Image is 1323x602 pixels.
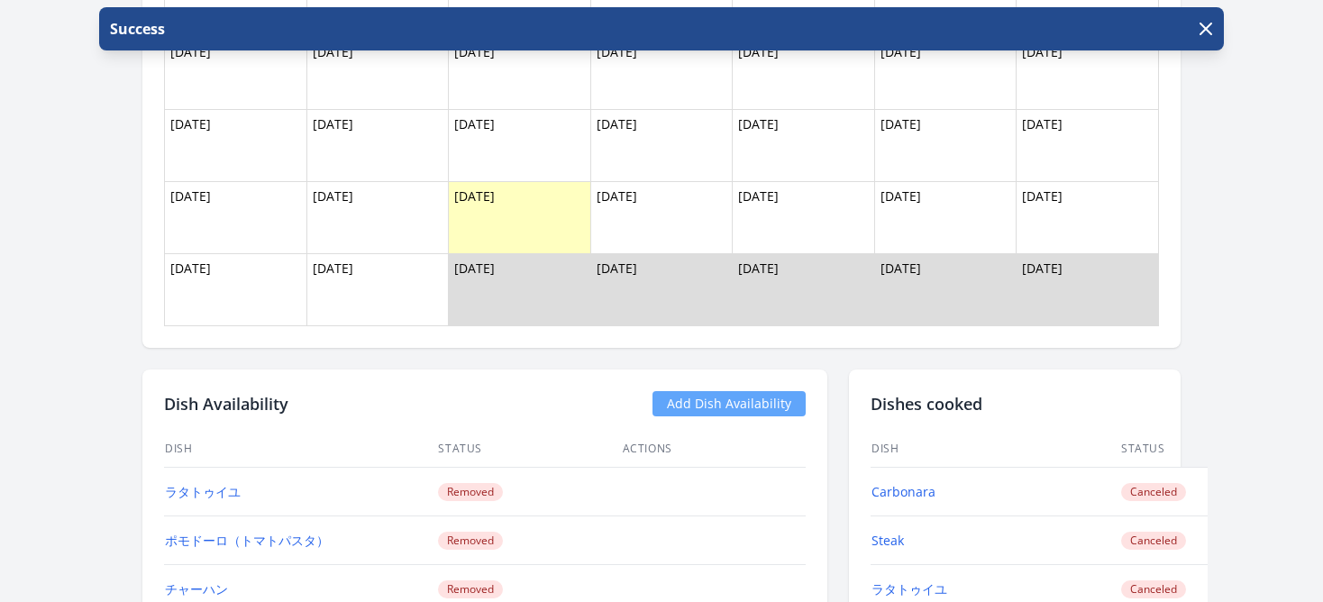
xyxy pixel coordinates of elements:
[165,580,228,597] a: チャーハン
[438,532,503,550] span: Removed
[733,254,875,326] td: [DATE]
[449,110,591,182] td: [DATE]
[874,254,1017,326] td: [DATE]
[590,38,733,110] td: [DATE]
[306,38,449,110] td: [DATE]
[438,580,503,598] span: Removed
[164,431,437,468] th: Dish
[106,18,165,40] p: Success
[733,110,875,182] td: [DATE]
[1121,483,1186,501] span: Canceled
[871,483,935,500] a: Carbonara
[871,391,1159,416] h2: Dishes cooked
[165,38,307,110] td: [DATE]
[449,182,591,254] td: [DATE]
[874,110,1017,182] td: [DATE]
[165,483,241,500] a: ラタトゥイユ
[871,431,1120,468] th: Dish
[449,254,591,326] td: [DATE]
[449,38,591,110] td: [DATE]
[165,532,329,549] a: ポモドーロ（トマトパスタ）
[590,110,733,182] td: [DATE]
[733,182,875,254] td: [DATE]
[622,431,806,468] th: Actions
[165,182,307,254] td: [DATE]
[1120,431,1208,468] th: Status
[590,182,733,254] td: [DATE]
[652,391,806,416] a: Add Dish Availability
[871,532,904,549] a: Steak
[874,38,1017,110] td: [DATE]
[733,38,875,110] td: [DATE]
[437,431,621,468] th: Status
[306,110,449,182] td: [DATE]
[165,254,307,326] td: [DATE]
[871,580,947,597] a: ラタトゥイユ
[1017,38,1159,110] td: [DATE]
[1121,532,1186,550] span: Canceled
[164,391,288,416] h2: Dish Availability
[590,254,733,326] td: [DATE]
[874,182,1017,254] td: [DATE]
[438,483,503,501] span: Removed
[1017,254,1159,326] td: [DATE]
[165,110,307,182] td: [DATE]
[1017,110,1159,182] td: [DATE]
[306,182,449,254] td: [DATE]
[306,254,449,326] td: [DATE]
[1121,580,1186,598] span: Canceled
[1017,182,1159,254] td: [DATE]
